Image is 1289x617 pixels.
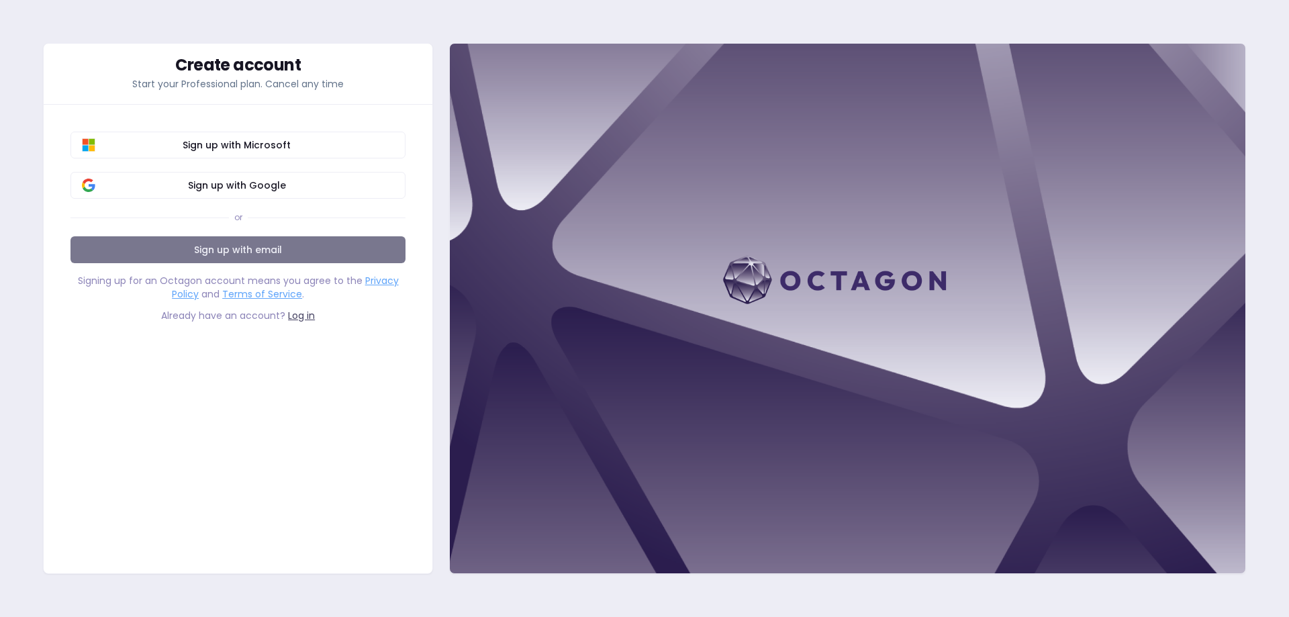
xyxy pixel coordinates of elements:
[70,77,405,91] p: Start your Professional plan. Cancel any time
[172,274,399,301] a: Privacy Policy
[70,274,405,301] div: Signing up for an Octagon account means you agree to the and .
[70,57,405,73] div: Create account
[79,138,394,152] span: Sign up with Microsoft
[70,236,405,263] a: Sign up with email
[222,287,302,301] a: Terms of Service
[288,309,315,322] a: Log in
[70,132,405,158] button: Sign up with Microsoft
[234,212,242,223] div: or
[70,172,405,199] button: Sign up with Google
[70,309,405,322] div: Already have an account?
[79,179,394,192] span: Sign up with Google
